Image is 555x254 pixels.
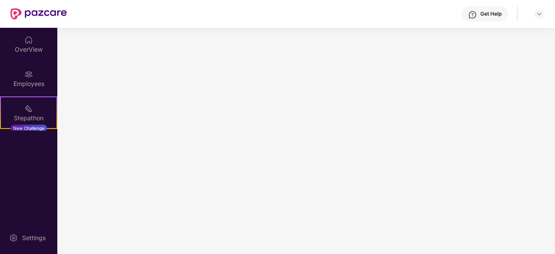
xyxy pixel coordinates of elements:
[468,10,477,19] img: svg+xml;base64,PHN2ZyBpZD0iSGVscC0zMngzMiIgeG1sbnM9Imh0dHA6Ly93d3cudzMub3JnLzIwMDAvc3ZnIiB3aWR0aD...
[10,125,47,132] div: New Challenge
[10,8,67,20] img: New Pazcare Logo
[480,10,502,17] div: Get Help
[9,234,18,242] img: svg+xml;base64,PHN2ZyBpZD0iU2V0dGluZy0yMHgyMCIgeG1sbnM9Imh0dHA6Ly93d3cudzMub3JnLzIwMDAvc3ZnIiB3aW...
[1,114,56,122] div: Stepathon
[24,36,33,44] img: svg+xml;base64,PHN2ZyBpZD0iSG9tZSIgeG1sbnM9Imh0dHA6Ly93d3cudzMub3JnLzIwMDAvc3ZnIiB3aWR0aD0iMjAiIG...
[536,10,543,17] img: svg+xml;base64,PHN2ZyBpZD0iRHJvcGRvd24tMzJ4MzIiIHhtbG5zPSJodHRwOi8vd3d3LnczLm9yZy8yMDAwL3N2ZyIgd2...
[20,234,48,242] div: Settings
[24,104,33,113] img: svg+xml;base64,PHN2ZyB4bWxucz0iaHR0cDovL3d3dy53My5vcmcvMjAwMC9zdmciIHdpZHRoPSIyMSIgaGVpZ2h0PSIyMC...
[24,70,33,79] img: svg+xml;base64,PHN2ZyBpZD0iRW1wbG95ZWVzIiB4bWxucz0iaHR0cDovL3d3dy53My5vcmcvMjAwMC9zdmciIHdpZHRoPS...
